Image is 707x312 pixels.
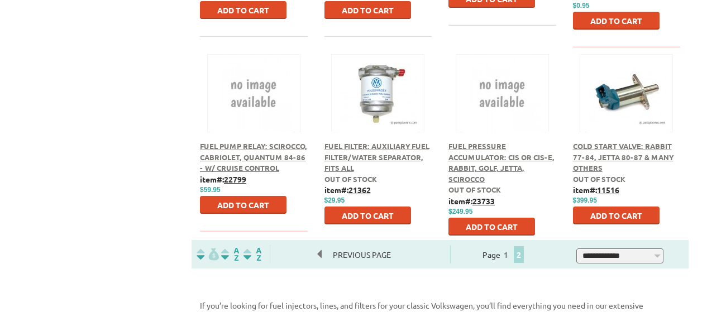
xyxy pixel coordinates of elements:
span: Add to Cart [590,210,642,220]
a: Previous Page [318,249,402,260]
a: Fuel Filter: Auxiliary Fuel Filter/Water Separator, Fits All [324,141,429,172]
span: Add to Cart [342,210,394,220]
img: Sort by Headline [219,248,241,261]
button: Add to Cart [324,207,411,224]
button: Add to Cart [324,1,411,19]
button: Add to Cart [200,196,286,214]
span: $249.95 [448,208,472,215]
span: $0.95 [573,2,590,9]
a: Fuel Pump Relay: Scirocco, Cabriolet, Quantum 84-86 - W/ Cruise Control [200,141,307,172]
b: item#: [448,196,495,206]
span: 2 [514,246,524,263]
b: item#: [200,174,246,184]
span: Out of stock [448,185,501,194]
span: Add to Cart [466,222,518,232]
u: 23733 [472,196,495,206]
span: Add to Cart [590,16,642,26]
button: Add to Cart [448,218,535,236]
div: Page [450,245,557,263]
span: Previous Page [322,246,402,263]
span: Out of stock [324,174,377,184]
a: Cold Start Valve: Rabbit 77-84, Jetta 80-87 & Many Others [573,141,673,172]
span: Add to Cart [217,5,269,15]
span: $29.95 [324,196,345,204]
u: 22799 [224,174,246,184]
u: 11516 [597,185,619,195]
img: filterpricelow.svg [197,248,219,261]
span: $399.95 [573,196,597,204]
button: Add to Cart [573,207,660,224]
button: Add to Cart [573,12,660,30]
a: Fuel Pressure Accumulator: CIS or CIS-E, Rabbit, Golf, Jetta, Scirocco [448,141,555,184]
b: item#: [324,185,371,195]
span: Add to Cart [342,5,394,15]
img: Sort by Sales Rank [241,248,264,261]
a: 1 [501,249,511,260]
span: $59.95 [200,186,221,194]
span: Out of stock [573,174,625,184]
span: Add to Cart [217,200,269,210]
u: 21362 [348,185,371,195]
b: item#: [573,185,619,195]
button: Add to Cart [200,1,286,19]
